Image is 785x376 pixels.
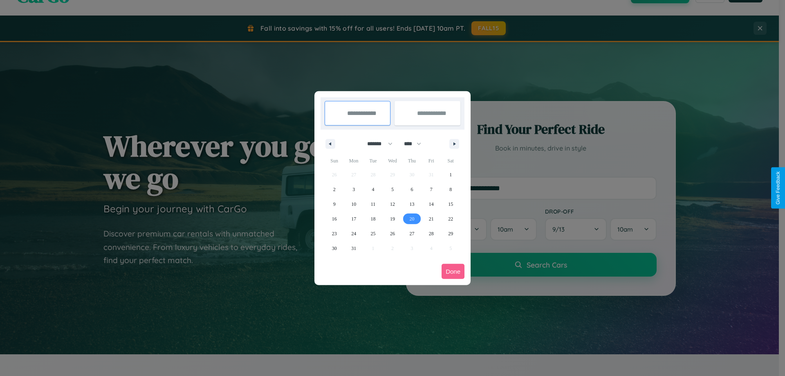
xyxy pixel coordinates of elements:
[775,171,781,205] div: Give Feedback
[422,197,441,212] button: 14
[325,182,344,197] button: 2
[363,154,383,167] span: Tue
[409,212,414,226] span: 20
[371,212,376,226] span: 18
[441,154,460,167] span: Sat
[402,182,422,197] button: 6
[325,212,344,226] button: 16
[371,226,376,241] span: 25
[363,182,383,197] button: 4
[352,182,355,197] span: 3
[441,226,460,241] button: 29
[422,182,441,197] button: 7
[429,226,434,241] span: 28
[391,182,394,197] span: 5
[383,154,402,167] span: Wed
[372,182,375,197] span: 4
[448,212,453,226] span: 22
[325,226,344,241] button: 23
[325,197,344,212] button: 9
[351,241,356,256] span: 31
[351,197,356,212] span: 10
[402,212,422,226] button: 20
[422,212,441,226] button: 21
[430,182,433,197] span: 7
[363,212,383,226] button: 18
[442,264,464,279] button: Done
[390,226,395,241] span: 26
[344,182,363,197] button: 3
[383,212,402,226] button: 19
[448,226,453,241] span: 29
[410,182,413,197] span: 6
[325,154,344,167] span: Sun
[344,154,363,167] span: Mon
[344,212,363,226] button: 17
[441,182,460,197] button: 8
[422,154,441,167] span: Fri
[383,182,402,197] button: 5
[402,197,422,212] button: 13
[429,197,434,212] span: 14
[325,241,344,256] button: 30
[448,197,453,212] span: 15
[333,182,336,197] span: 2
[409,226,414,241] span: 27
[402,226,422,241] button: 27
[441,197,460,212] button: 15
[344,226,363,241] button: 24
[449,182,452,197] span: 8
[449,167,452,182] span: 1
[332,226,337,241] span: 23
[409,197,414,212] span: 13
[332,212,337,226] span: 16
[351,212,356,226] span: 17
[441,167,460,182] button: 1
[383,197,402,212] button: 12
[363,197,383,212] button: 11
[363,226,383,241] button: 25
[429,212,434,226] span: 21
[333,197,336,212] span: 9
[390,212,395,226] span: 19
[390,197,395,212] span: 12
[344,197,363,212] button: 10
[332,241,337,256] span: 30
[402,154,422,167] span: Thu
[371,197,376,212] span: 11
[383,226,402,241] button: 26
[351,226,356,241] span: 24
[344,241,363,256] button: 31
[422,226,441,241] button: 28
[441,212,460,226] button: 22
